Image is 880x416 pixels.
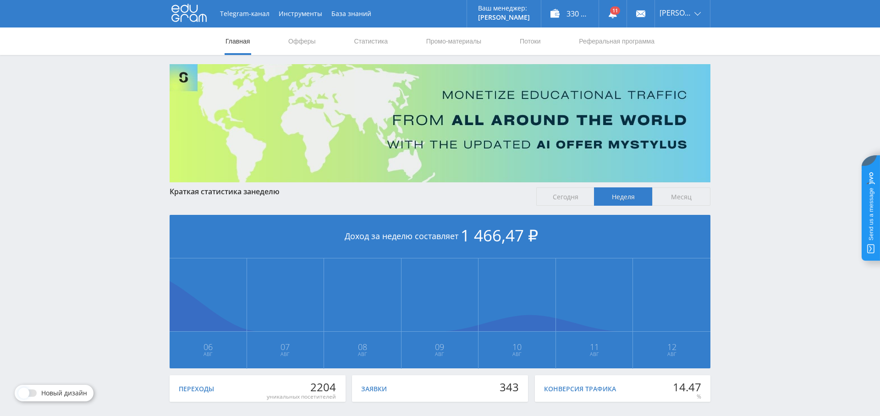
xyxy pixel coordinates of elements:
[594,187,652,206] span: Неделя
[633,343,710,350] span: 12
[170,215,710,258] div: Доход за неделю составляет
[179,385,214,393] div: Переходы
[170,350,246,358] span: Авг
[251,186,280,197] span: неделю
[287,27,317,55] a: Офферы
[578,27,655,55] a: Реферальная программа
[478,5,530,12] p: Ваш менеджер:
[247,343,324,350] span: 07
[353,27,389,55] a: Статистика
[556,350,632,358] span: Авг
[519,27,542,55] a: Потоки
[660,9,692,16] span: [PERSON_NAME]
[361,385,387,393] div: Заявки
[478,14,530,21] p: [PERSON_NAME]
[673,381,701,394] div: 14.47
[170,64,710,182] img: Banner
[225,27,251,55] a: Главная
[324,350,401,358] span: Авг
[425,27,482,55] a: Промо-материалы
[170,187,527,196] div: Краткая статистика за
[500,381,519,394] div: 343
[673,393,701,400] div: %
[461,224,538,246] span: 1 466,47 ₽
[41,389,87,397] span: Новый дизайн
[267,393,336,400] div: уникальных посетителей
[652,187,710,206] span: Месяц
[247,350,324,358] span: Авг
[479,350,555,358] span: Авг
[479,343,555,350] span: 10
[544,385,616,393] div: Конверсия трафика
[633,350,710,358] span: Авг
[556,343,632,350] span: 11
[170,343,246,350] span: 06
[267,381,336,394] div: 2204
[324,343,401,350] span: 08
[402,343,478,350] span: 09
[536,187,594,206] span: Сегодня
[402,350,478,358] span: Авг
